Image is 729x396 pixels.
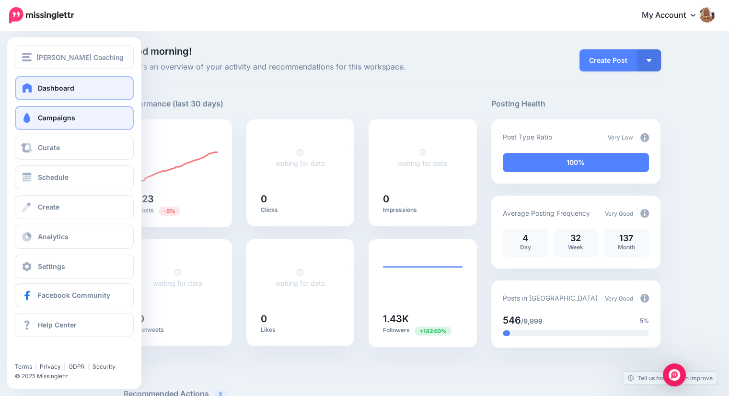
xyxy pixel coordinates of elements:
span: Previous period: 129 [159,207,180,216]
li: © 2025 Missinglettr [15,372,139,381]
img: arrow-down-white.png [647,59,651,62]
span: Week [568,244,583,251]
h5: 0 [261,194,340,204]
span: Previous period: 10 [415,326,451,336]
img: info-circle-grey.png [640,133,649,142]
div: 5% of your posts in the last 30 days have been from Drip Campaigns [503,330,510,336]
a: Curate [15,136,134,160]
a: GDPR [69,363,85,370]
span: Month [617,244,635,251]
h5: 1.43K [383,314,463,324]
span: | [64,363,66,370]
a: Create [15,195,134,219]
p: 137 [608,234,644,243]
a: Facebook Community [15,283,134,307]
span: Very Good [605,295,633,302]
a: Terms [15,363,32,370]
span: [PERSON_NAME] Coaching [36,52,124,63]
span: Settings [38,262,65,270]
a: waiting for data [398,148,447,167]
a: Settings [15,255,134,279]
span: | [35,363,37,370]
span: Very Low [608,134,633,141]
a: Analytics [15,225,134,249]
span: Analytics [38,233,69,241]
p: Posts [138,206,218,215]
span: Create [38,203,59,211]
a: Schedule [15,165,134,189]
p: Post Type Ratio [503,131,552,142]
p: Average Posting Frequency [503,208,590,219]
span: Help Center [38,321,77,329]
img: info-circle-grey.png [640,209,649,218]
p: 32 [558,234,594,243]
a: waiting for data [153,268,202,287]
a: Tell us how we can improve [623,372,717,384]
img: info-circle-grey.png [640,294,649,303]
p: Retweets [138,326,218,334]
span: Facebook Community [38,291,110,299]
span: Schedule [38,173,69,181]
p: Impressions [383,206,463,214]
span: Campaigns [38,114,75,122]
a: Security [93,363,116,370]
h5: Performance (last 30 days) [124,98,223,110]
span: Very Good [605,210,633,217]
span: 546 [503,314,521,326]
iframe: Twitter Follow Button [15,349,88,359]
span: Day [520,244,531,251]
a: Help Center [15,313,134,337]
h5: 0 [138,314,218,324]
h5: 123 [138,194,218,204]
span: 5% [640,316,649,326]
span: Dashboard [38,84,74,92]
a: My Account [632,4,715,27]
span: | [88,363,90,370]
p: Likes [261,326,340,334]
p: Followers [383,326,463,335]
h5: Posting Health [491,98,660,110]
a: Campaigns [15,106,134,130]
h5: 0 [261,314,340,324]
a: waiting for data [276,268,325,287]
img: menu.png [22,53,32,61]
a: Dashboard [15,76,134,100]
a: Create Post [579,49,637,71]
span: Curate [38,143,60,151]
div: 100% of your posts in the last 30 days have been from Drip Campaigns [503,153,649,172]
a: Privacy [40,363,61,370]
button: [PERSON_NAME] Coaching [15,45,134,69]
h5: 0 [383,194,463,204]
p: Posts in [GEOGRAPHIC_DATA] [503,292,598,303]
span: Good morning! [124,46,192,57]
p: Clicks [261,206,340,214]
p: 4 [508,234,544,243]
span: /9,999 [521,317,543,325]
span: Here's an overview of your activity and recommendations for this workspace. [124,61,477,73]
div: Open Intercom Messenger [663,363,686,386]
a: waiting for data [276,148,325,167]
img: Missinglettr [9,7,74,23]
